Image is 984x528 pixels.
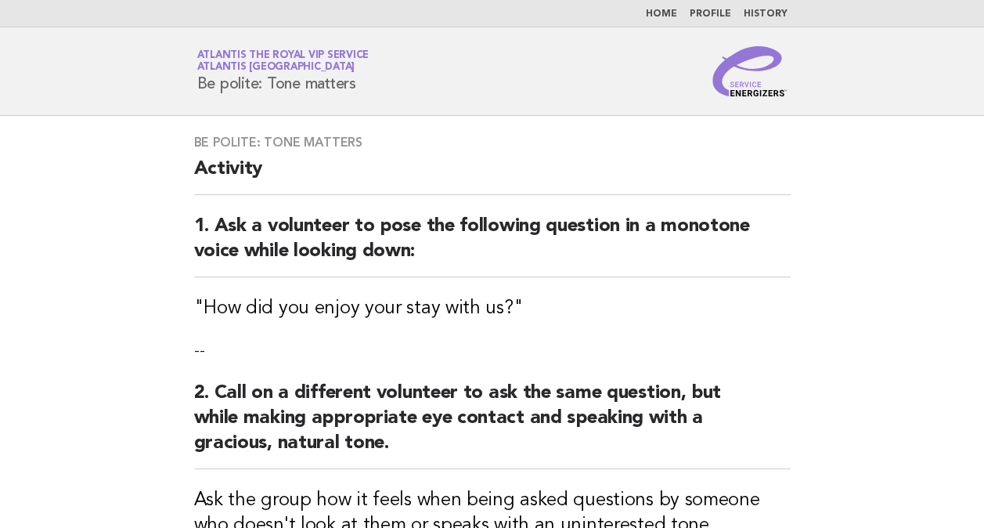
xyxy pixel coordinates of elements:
a: Atlantis the Royal VIP ServiceAtlantis [GEOGRAPHIC_DATA] [197,50,369,72]
h2: Activity [194,157,791,195]
img: Service Energizers [712,46,788,96]
a: Home [646,9,677,19]
h3: "How did you enjoy your stay with us?" [194,296,791,321]
h3: Be polite: Tone matters [194,135,791,150]
span: Atlantis [GEOGRAPHIC_DATA] [197,63,355,73]
p: -- [194,340,791,362]
h2: 2. Call on a different volunteer to ask the same question, but while making appropriate eye conta... [194,381,791,469]
h2: 1. Ask a volunteer to pose the following question in a monotone voice while looking down: [194,214,791,277]
a: History [744,9,788,19]
a: Profile [690,9,731,19]
h1: Be polite: Tone matters [197,51,369,92]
